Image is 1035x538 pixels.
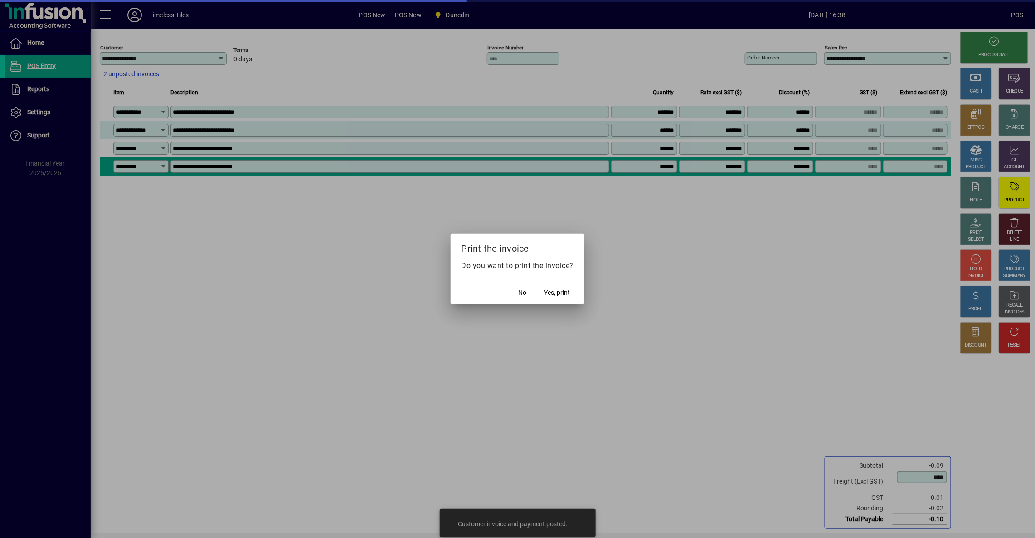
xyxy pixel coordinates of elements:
button: Yes, print [540,284,573,301]
span: No [518,288,526,298]
h2: Print the invoice [451,234,585,260]
p: Do you want to print the invoice? [462,260,574,271]
span: Yes, print [544,288,570,298]
button: No [508,284,537,301]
